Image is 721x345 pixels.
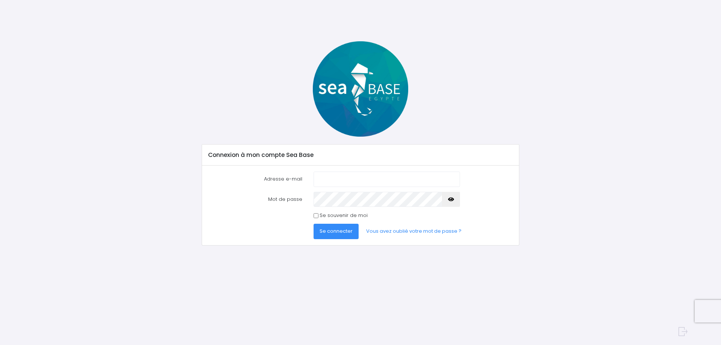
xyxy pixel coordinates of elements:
label: Se souvenir de moi [320,212,368,219]
span: Se connecter [320,227,353,235]
a: Vous avez oublié votre mot de passe ? [360,224,468,239]
div: Connexion à mon compte Sea Base [202,145,519,166]
label: Mot de passe [203,192,308,207]
button: Se connecter [314,224,359,239]
label: Adresse e-mail [203,172,308,187]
